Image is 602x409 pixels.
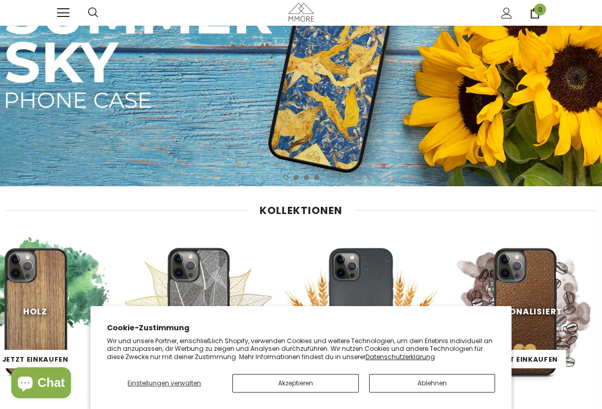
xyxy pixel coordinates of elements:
img: MMORE Cases [122,235,275,388]
img: MMORE Cases [288,3,314,21]
span: 0 [534,4,546,15]
a: 0 [530,8,540,19]
img: MMORE Cases [285,235,437,388]
span: Einstellungen verwalten [127,379,201,387]
span: Personalisiert [487,305,562,317]
button: 4 [314,175,319,180]
button: 3 [304,175,309,180]
h2: Cookie-Zustimmung [107,323,496,333]
span: Kollektionen [260,203,342,218]
p: Wir und unsere Partner, einschließlich Shopify, verwenden Cookies und weitere Technologien, um de... [107,337,496,361]
inbox-online-store-chat: Onlineshop-Chat von Shopify [8,367,74,401]
button: Akzeptieren [232,374,359,393]
img: MMORE Cases [448,235,601,388]
button: 2 [294,175,299,180]
span: Holz [23,305,47,317]
button: Ablehnen [369,374,496,393]
a: Jetzt einkaufen [483,350,566,368]
span: Organische [168,305,229,317]
span: Jetzt einkaufen [491,354,558,364]
span: Biologisch abbaubar [306,305,416,317]
button: Einstellungen verwalten [107,374,223,393]
span: Jetzt einkaufen [2,354,68,364]
button: 1 [283,175,288,180]
a: Datenschutzerklärung [366,352,435,361]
